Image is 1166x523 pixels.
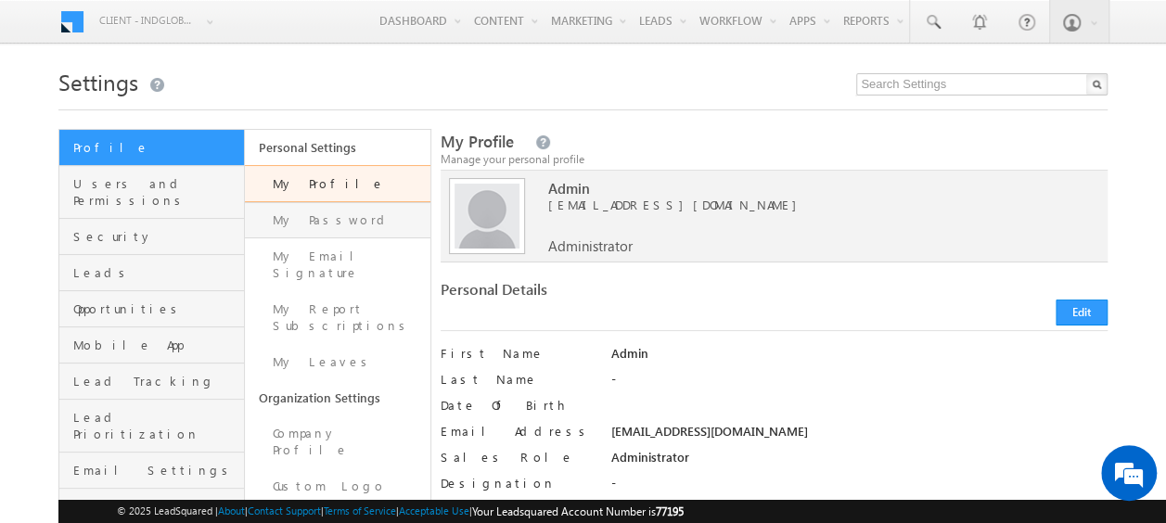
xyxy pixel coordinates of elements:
[548,237,633,254] span: Administrator
[399,504,469,517] a: Acceptable Use
[472,504,684,518] span: Your Leadsquared Account Number is
[245,165,430,202] a: My Profile
[245,415,430,468] a: Company Profile
[59,255,244,291] a: Leads
[59,327,244,364] a: Mobile App
[441,449,595,466] label: Sales Role
[245,344,430,380] a: My Leaves
[441,131,514,152] span: My Profile
[218,504,245,517] a: About
[611,345,1108,371] div: Admin
[245,380,430,415] a: Organization Settings
[73,175,239,209] span: Users and Permissions
[73,373,239,389] span: Lead Tracking
[441,371,595,388] label: Last Name
[59,291,244,327] a: Opportunities
[73,264,239,281] span: Leads
[441,475,595,491] label: Designation
[441,423,595,440] label: Email Address
[59,364,244,400] a: Lead Tracking
[611,449,1108,475] div: Administrator
[441,151,1108,168] div: Manage your personal profile
[59,453,244,489] a: Email Settings
[611,423,1108,449] div: [EMAIL_ADDRESS][DOMAIN_NAME]
[59,166,244,219] a: Users and Permissions
[324,504,396,517] a: Terms of Service
[1056,300,1108,325] button: Edit
[248,504,321,517] a: Contact Support
[856,73,1108,96] input: Search Settings
[441,281,766,307] div: Personal Details
[73,337,239,353] span: Mobile App
[245,202,430,238] a: My Password
[245,468,430,504] a: Custom Logo
[245,238,430,291] a: My Email Signature
[441,345,595,362] label: First Name
[73,228,239,245] span: Security
[245,291,430,344] a: My Report Subscriptions
[73,139,239,156] span: Profile
[59,219,244,255] a: Security
[611,475,1108,501] div: -
[117,503,684,520] span: © 2025 LeadSquared | | | | |
[99,11,197,30] span: Client - indglobal2 (77195)
[656,504,684,518] span: 77195
[59,130,244,166] a: Profile
[548,180,1083,197] span: Admin
[548,197,1083,213] span: [EMAIL_ADDRESS][DOMAIN_NAME]
[73,300,239,317] span: Opportunities
[73,462,239,478] span: Email Settings
[59,400,244,453] a: Lead Prioritization
[245,130,430,165] a: Personal Settings
[73,409,239,442] span: Lead Prioritization
[611,371,1108,397] div: -
[441,397,595,414] label: Date Of Birth
[58,67,138,96] span: Settings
